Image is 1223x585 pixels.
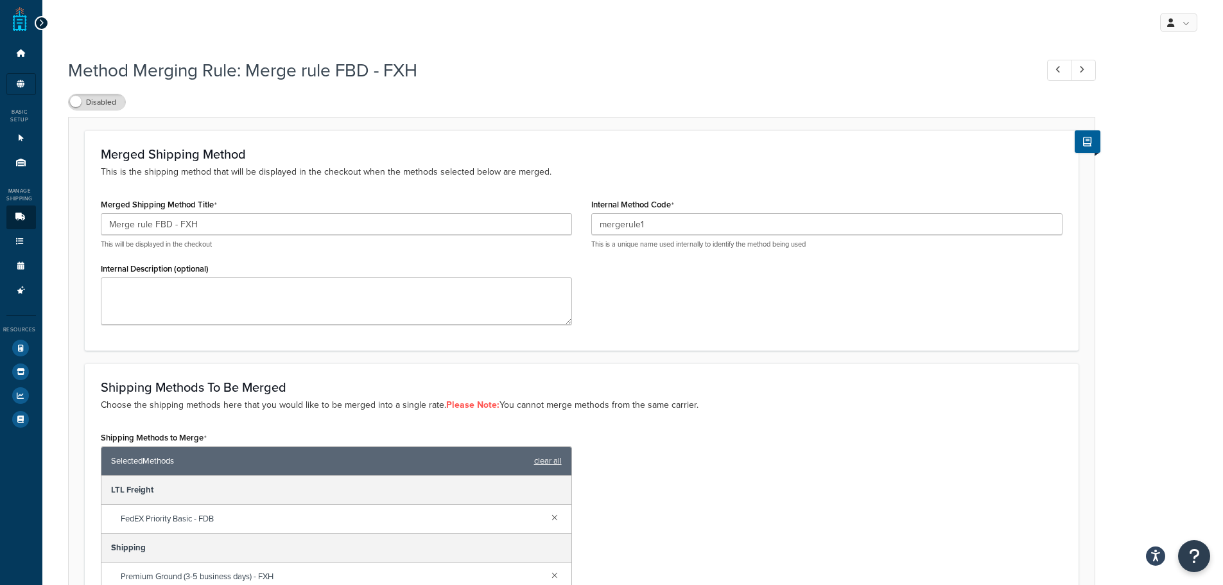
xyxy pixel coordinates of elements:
[101,534,571,563] div: Shipping
[101,200,217,210] label: Merged Shipping Method Title
[69,94,125,110] label: Disabled
[6,408,36,431] li: Help Docs
[591,240,1063,249] p: This is a unique name used internally to identify the method being used
[101,264,209,274] label: Internal Description (optional)
[6,205,36,229] li: Carriers
[6,230,36,254] li: Shipping Rules
[446,398,499,412] strong: Please Note:
[101,240,572,249] p: This will be displayed in the checkout
[101,165,1063,179] p: This is the shipping method that will be displayed in the checkout when the methods selected belo...
[1178,540,1210,572] button: Open Resource Center
[591,200,674,210] label: Internal Method Code
[101,147,1063,161] h3: Merged Shipping Method
[6,336,36,360] li: Test Your Rates
[6,384,36,407] li: Analytics
[101,433,207,443] label: Shipping Methods to Merge
[101,380,1063,394] h3: Shipping Methods To Be Merged
[111,452,528,470] span: Selected Methods
[6,279,36,302] li: Advanced Features
[6,42,36,65] li: Dashboard
[6,151,36,175] li: Origins
[1047,60,1072,81] a: Previous Record
[6,254,36,278] li: Time Slots
[68,58,1023,83] h1: Method Merging Rule: Merge rule FBD - FXH
[101,476,571,505] div: LTL Freight
[1071,60,1096,81] a: Next Record
[534,452,562,470] a: clear all
[6,127,36,150] li: Websites
[6,360,36,383] li: Marketplace
[121,510,541,528] span: FedEX Priority Basic - FDB
[1075,130,1100,153] button: Show Help Docs
[101,398,1063,412] p: Choose the shipping methods here that you would like to be merged into a single rate. You cannot ...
